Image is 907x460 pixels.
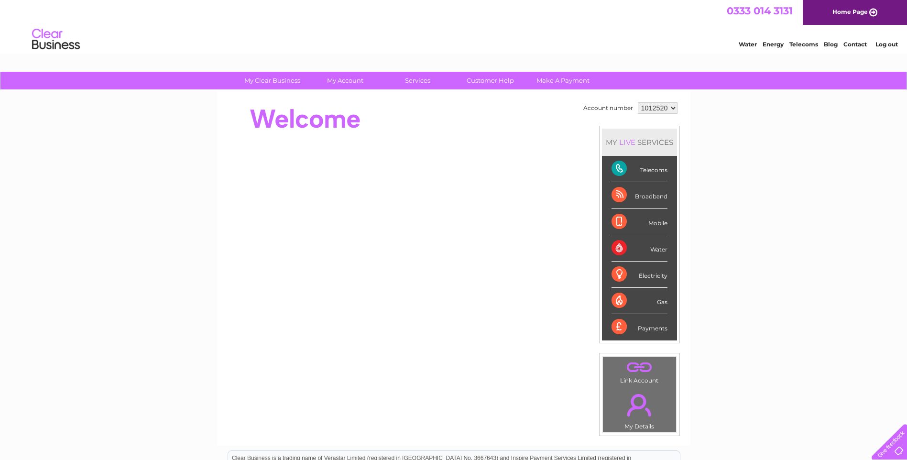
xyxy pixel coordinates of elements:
[605,388,674,422] a: .
[602,129,677,156] div: MY SERVICES
[612,182,667,208] div: Broadband
[789,41,818,48] a: Telecoms
[875,41,898,48] a: Log out
[612,288,667,314] div: Gas
[378,72,457,89] a: Services
[581,100,635,116] td: Account number
[843,41,867,48] a: Contact
[602,356,677,386] td: Link Account
[524,72,602,89] a: Make A Payment
[306,72,384,89] a: My Account
[605,359,674,376] a: .
[824,41,838,48] a: Blog
[739,41,757,48] a: Water
[612,235,667,262] div: Water
[612,156,667,182] div: Telecoms
[602,386,677,433] td: My Details
[612,209,667,235] div: Mobile
[727,5,793,17] a: 0333 014 3131
[451,72,530,89] a: Customer Help
[763,41,784,48] a: Energy
[32,25,80,54] img: logo.png
[228,5,680,46] div: Clear Business is a trading name of Verastar Limited (registered in [GEOGRAPHIC_DATA] No. 3667643...
[612,262,667,288] div: Electricity
[617,138,637,147] div: LIVE
[233,72,312,89] a: My Clear Business
[612,314,667,340] div: Payments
